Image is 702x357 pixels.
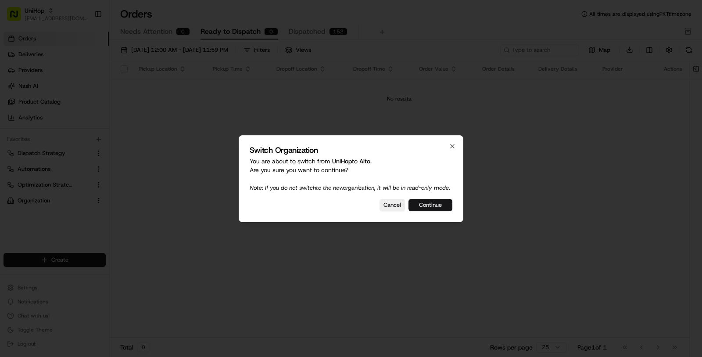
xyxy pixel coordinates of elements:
p: You are about to switch from to . Are you sure you want to continue? [250,157,452,192]
span: Alto [359,157,370,165]
span: UniHop [332,157,352,165]
h2: Switch Organization [250,146,452,154]
button: Continue [408,199,452,211]
span: Note: If you do not switch to the new organization, it will be in read-only mode. [250,184,450,191]
button: Cancel [380,199,405,211]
